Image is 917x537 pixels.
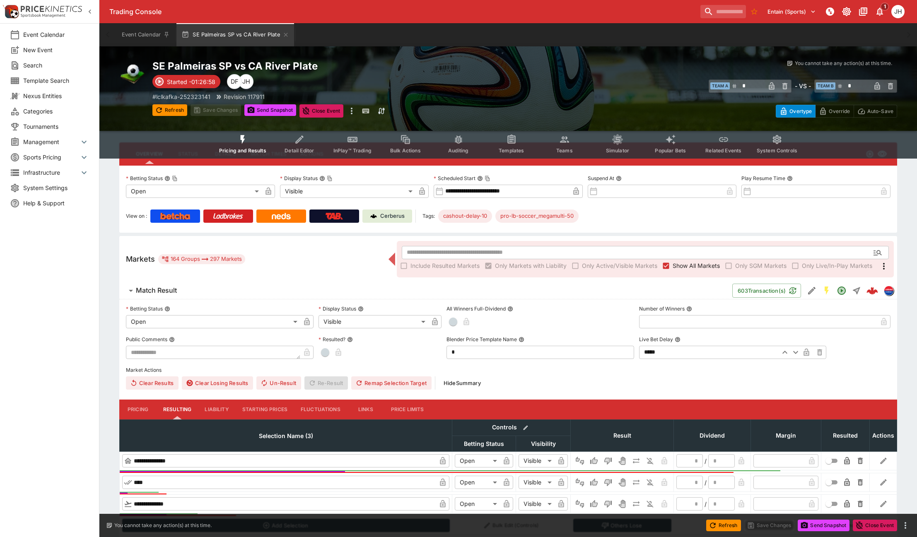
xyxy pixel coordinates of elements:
[319,315,429,328] div: Visible
[256,376,301,390] button: Un-Result
[333,147,372,154] span: InPlay™ Trading
[390,147,421,154] span: Bulk Actions
[866,285,878,296] div: 85102a6f-2ef1-47b9-9ab0-0e830ac152a2
[872,4,887,19] button: Notifications
[327,176,333,181] button: Copy To Clipboard
[212,129,804,159] div: Event type filters
[455,454,500,467] div: Open
[587,476,601,489] button: Win
[23,168,79,177] span: Infrastructure
[616,176,622,181] button: Suspend At
[410,261,480,270] span: Include Resulted Markets
[285,147,314,154] span: Detail Editor
[162,254,242,264] div: 164 Groups 297 Markets
[23,183,89,192] span: System Settings
[884,286,894,296] div: lclkafka
[23,122,89,131] span: Tournaments
[126,210,147,223] label: View on :
[881,2,889,11] span: 1
[588,175,614,182] p: Suspend At
[438,212,492,220] span: cashout-delay-10
[294,400,347,419] button: Fluctuations
[870,245,885,260] button: Open
[798,520,849,531] button: Send Snapshot
[126,364,890,376] label: Market Actions
[126,305,163,312] p: Betting Status
[615,476,629,489] button: Void
[520,422,531,433] button: Bulk edit
[815,105,854,118] button: Override
[198,400,235,419] button: Liability
[644,476,657,489] button: Eliminated In Play
[21,14,65,17] img: Sportsbook Management
[839,4,854,19] button: Toggle light/dark mode
[244,104,296,116] button: Send Snapshot
[867,107,893,116] p: Auto-Save
[239,74,253,89] div: Jordan Hughes
[236,400,294,419] button: Starting Prices
[655,147,686,154] span: Popular Bets
[735,261,787,270] span: Only SGM Markets
[644,497,657,511] button: Eliminated In Play
[21,6,82,12] img: PriceKinetics
[119,60,146,86] img: soccer.png
[434,175,475,182] p: Scheduled Start
[853,520,897,531] button: Close Event
[477,176,483,181] button: Scheduled StartCopy To Clipboard
[126,376,179,390] button: Clear Results
[164,306,170,312] button: Betting Status
[630,497,643,511] button: Push
[280,175,318,182] p: Display Status
[675,337,681,342] button: Live Bet Delay
[522,439,565,449] span: Visibility
[802,261,872,270] span: Only Live/In-Play Markets
[706,520,741,531] button: Refresh
[446,336,517,343] p: Blender Price Template Name
[748,5,761,18] button: No Bookmarks
[23,137,79,146] span: Management
[710,82,730,89] span: Team A
[705,500,707,508] div: /
[227,74,242,89] div: David Foster
[182,376,253,390] button: Clear Losing Results
[795,60,892,67] p: You cannot take any action(s) at this time.
[519,337,524,342] button: Blender Price Template Name
[582,261,657,270] span: Only Active/Visible Markets
[213,213,243,219] img: Ladbrokes
[422,210,435,223] label: Tags:
[126,315,300,328] div: Open
[380,212,405,220] p: Cerberus
[455,497,500,511] div: Open
[319,305,356,312] p: Display Status
[109,7,697,16] div: Trading Console
[172,176,178,181] button: Copy To Clipboard
[23,199,89,207] span: Help & Support
[763,5,821,18] button: Select Tenant
[351,376,432,390] button: Remap Selection Target
[821,419,870,451] th: Resulted
[673,261,720,270] span: Show All Markets
[438,210,492,223] div: Betting Target: cerberus
[347,104,357,118] button: more
[644,454,657,467] button: Eliminated In Play
[601,497,615,511] button: Lose
[573,476,586,489] button: Not Set
[152,60,525,72] h2: Copy To Clipboard
[23,46,89,54] span: New Event
[705,478,707,487] div: /
[455,439,513,449] span: Betting Status
[507,306,513,312] button: All Winners Full-Dividend
[326,213,343,219] img: TabNZ
[639,336,673,343] p: Live Bet Delay
[23,61,89,70] span: Search
[601,476,615,489] button: Lose
[299,104,344,118] button: Close Event
[900,520,910,530] button: more
[884,286,893,295] img: lclkafka
[606,147,629,154] span: Simulator
[2,3,19,20] img: PriceKinetics Logo
[757,147,797,154] span: System Controls
[866,285,878,296] img: logo-cerberus--red.svg
[639,305,685,312] p: Number of Winners
[455,476,500,489] div: Open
